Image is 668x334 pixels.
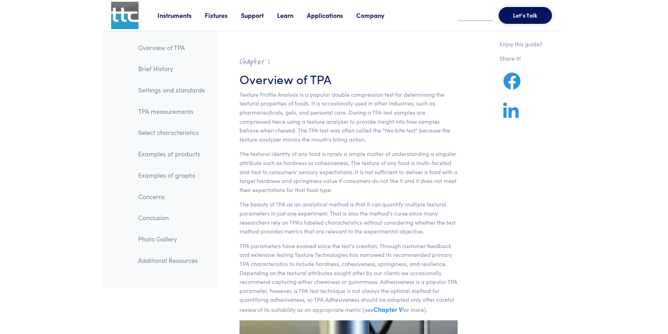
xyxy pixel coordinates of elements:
p: Texture Profile Analysis is a popular double compression test for determining the textural proper... [239,90,458,144]
a: Overview of TPA [133,40,210,56]
p: TPA parameters have evolved since the test's creation. Through customer feedback and extensive te... [239,241,458,315]
h3: Overview of TPA [239,70,458,87]
a: Brief History [133,61,210,77]
p: The textural identity of any food is rarely a simple matter of understanding a singular attribute... [239,149,458,194]
p: Share it! [500,54,542,63]
a: Settings and standards [133,82,210,98]
a: Conclusion [133,210,210,226]
h2: Chapter I [239,56,458,67]
img: ttc_logo_1x1_v1.0.png [111,2,139,29]
a: Select characteristics [133,124,210,141]
a: Examples of graphs [133,167,210,183]
a: Fixtures [205,11,241,20]
a: Instruments [157,11,205,20]
p: The beauty of TPA as an analytical method is that it can quantify multiple textural parameters in... [239,200,458,236]
a: Concerns [133,189,210,205]
a: Examples of products [133,146,210,162]
a: Photo Gallery [133,231,210,247]
a: Applications [307,11,356,20]
p: Enjoy this guide? [500,40,542,49]
button: Let's Talk [499,7,552,24]
a: Learn [277,11,307,20]
a: Support [241,11,277,20]
a: Chapter V [373,305,402,314]
a: TPA measurements [133,103,210,120]
a: Company [356,11,398,20]
a: Additional Resources [133,252,210,268]
a: Share on LinkedIn [500,111,522,120]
